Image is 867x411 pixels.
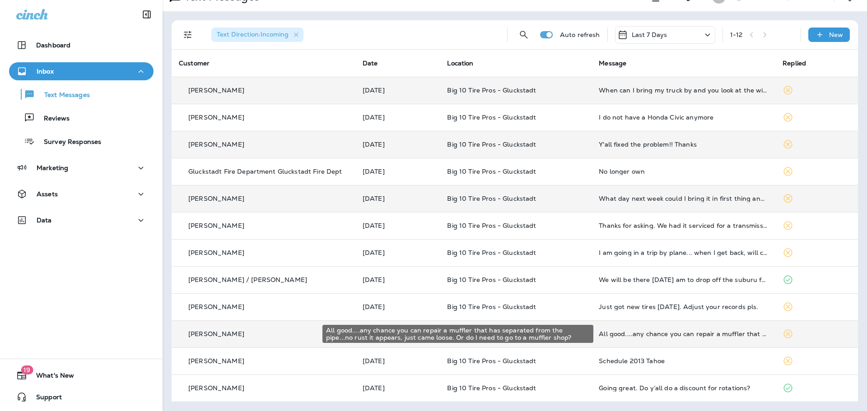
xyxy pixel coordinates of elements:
div: Going great. Do y’all do a discount for rotations? [599,384,768,392]
span: What's New [27,372,74,383]
p: Reviews [35,115,70,123]
span: Customer [179,59,210,67]
div: We will be there tomorrow am to drop off the suburu for an oil change :) [599,276,768,283]
span: Big 10 Tire Pros - Gluckstadt [447,194,536,203]
span: Message [599,59,626,67]
p: [PERSON_NAME] [188,195,244,202]
span: Location [447,59,473,67]
span: Big 10 Tire Pros - Gluckstadt [447,303,536,311]
span: Text Direction : Incoming [217,30,289,38]
div: Text Direction:Incoming [211,28,303,42]
p: Sep 19, 2025 10:24 AM [363,249,433,256]
p: New [829,31,843,38]
button: Dashboard [9,36,154,54]
p: Sep 21, 2025 09:41 PM [363,87,433,94]
p: Sep 16, 2025 10:23 AM [363,384,433,392]
p: Sep 17, 2025 10:42 AM [363,303,433,310]
p: [PERSON_NAME] [188,249,244,256]
p: [PERSON_NAME] [188,141,244,148]
div: No longer own [599,168,768,175]
button: Survey Responses [9,132,154,151]
div: When can I bring my truck by and you look at the wipers? [599,87,768,94]
p: Sep 19, 2025 10:28 AM [363,195,433,202]
button: Filters [179,26,197,44]
button: Collapse Sidebar [134,5,159,23]
button: Marketing [9,159,154,177]
span: Big 10 Tire Pros - Gluckstadt [447,113,536,121]
div: All good....any chance you can repair a muffler that has separated from the pipe...no rust it app... [322,325,593,343]
button: Support [9,388,154,406]
span: 19 [21,365,33,374]
span: Support [27,393,62,404]
div: I am going in a trip by plane... when I get back, will come the first week of October. [599,249,768,256]
span: Big 10 Tire Pros - Gluckstadt [447,276,536,284]
button: Assets [9,185,154,203]
div: Just got new tires two weeks ago. Adjust your records pls. [599,303,768,310]
button: 19What's New [9,366,154,384]
p: Gluckstadt Fire Department Gluckstadt Fire Dept [188,168,342,175]
p: Sep 19, 2025 11:07 AM [363,141,433,148]
span: Big 10 Tire Pros - Gluckstadt [447,249,536,257]
div: I do not have a Honda Civic anymore [599,114,768,121]
span: Big 10 Tire Pros - Gluckstadt [447,222,536,230]
p: Inbox [37,68,54,75]
p: Sep 16, 2025 04:32 PM [363,357,433,365]
p: Survey Responses [35,138,101,147]
p: [PERSON_NAME] [188,222,244,229]
p: Assets [37,190,58,198]
span: Big 10 Tire Pros - Gluckstadt [447,384,536,392]
p: Sep 19, 2025 10:25 AM [363,222,433,229]
div: Y'all fixed the problem!! Thanks [599,141,768,148]
p: Sep 19, 2025 10:38 AM [363,168,433,175]
p: [PERSON_NAME] [188,87,244,94]
span: Big 10 Tire Pros - Gluckstadt [447,167,536,175]
p: [PERSON_NAME] [188,330,244,337]
span: Big 10 Tire Pros - Gluckstadt [447,357,536,365]
span: Replied [783,59,806,67]
div: What day next week could I bring it in first thing and have it done while I wait? I also think I ... [599,195,768,202]
button: Search Messages [515,26,533,44]
p: Auto refresh [560,31,600,38]
p: [PERSON_NAME] / [PERSON_NAME] [188,276,307,283]
p: [PERSON_NAME] [188,357,244,365]
div: 1 - 12 [730,31,743,38]
p: Sep 20, 2025 10:34 AM [363,114,433,121]
p: Sep 18, 2025 10:24 AM [363,276,433,283]
button: Data [9,211,154,229]
p: Text Messages [35,91,90,100]
button: Text Messages [9,85,154,104]
p: Last 7 Days [632,31,667,38]
span: Date [363,59,378,67]
p: Data [37,217,52,224]
button: Reviews [9,108,154,127]
p: [PERSON_NAME] [188,114,244,121]
button: Inbox [9,62,154,80]
div: Schedule 2013 Tahoe [599,357,768,365]
p: Dashboard [36,42,70,49]
span: Big 10 Tire Pros - Gluckstadt [447,86,536,94]
span: Big 10 Tire Pros - Gluckstadt [447,140,536,148]
div: Thanks for asking. We had it serviced for a transmission seal this week and went ahead and got an... [599,222,768,229]
p: [PERSON_NAME] [188,384,244,392]
div: All good....any chance you can repair a muffler that has separated from the pipe...no rust it app... [599,330,768,337]
p: Marketing [37,164,68,171]
p: [PERSON_NAME] [188,303,244,310]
